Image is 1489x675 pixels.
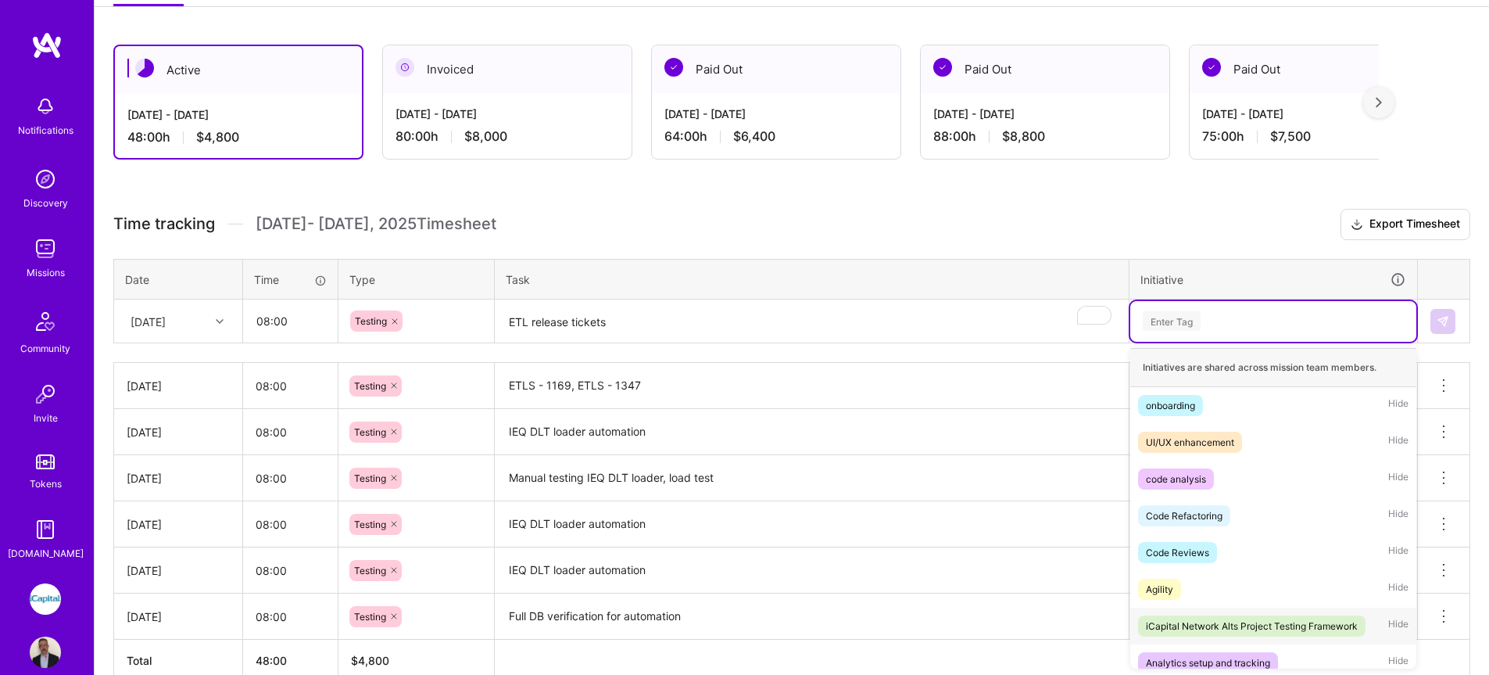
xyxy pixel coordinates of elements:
i: icon Download [1351,217,1363,233]
i: icon Chevron [216,318,224,325]
span: Testing [354,472,386,484]
th: Type [338,259,495,300]
div: Missions [27,264,65,281]
span: $4,800 [196,129,239,145]
span: Testing [354,426,386,438]
th: Date [114,259,243,300]
div: [DATE] [127,424,230,440]
div: Invoiced [383,45,632,93]
div: Agility [1146,581,1173,598]
input: HH:MM [243,550,338,591]
div: Discovery [23,195,68,211]
img: Active [135,59,154,77]
div: [DATE] - [DATE] [127,106,349,123]
img: bell [30,91,61,122]
div: Code Reviews [1146,544,1209,561]
img: tokens [36,454,55,469]
div: [DATE] - [DATE] [933,106,1157,122]
input: HH:MM [243,504,338,545]
img: Invite [30,379,61,410]
span: Testing [354,519,386,530]
div: iCapital Network Alts Project Testing Framework [1146,618,1358,634]
span: [DATE] - [DATE] , 2025 Timesheet [256,214,496,234]
input: HH:MM [243,411,338,453]
div: Initiative [1140,271,1406,289]
span: $ 4,800 [351,654,389,667]
img: discovery [30,163,61,195]
span: $6,400 [733,128,775,145]
div: [DATE] [131,313,166,329]
div: 80:00 h [396,128,619,145]
div: Paid Out [921,45,1169,93]
textarea: IEQ DLT loader automation [496,549,1127,592]
span: Hide [1388,616,1408,637]
img: Invoiced [396,58,414,77]
div: 64:00 h [664,128,888,145]
img: logo [31,31,63,59]
div: [DATE] - [DATE] [1202,106,1426,122]
span: Hide [1388,652,1408,673]
div: Active [115,46,362,94]
textarea: To enrich screen reader interactions, please activate Accessibility in Grammarly extension settings [496,301,1127,343]
span: Testing [354,611,386,623]
input: HH:MM [243,365,338,407]
span: $8,000 [464,128,507,145]
span: Hide [1388,505,1408,526]
div: [DATE] [127,470,230,487]
span: Testing [354,565,386,576]
div: Time [254,271,327,288]
div: [DATE] [127,378,230,394]
div: 48:00 h [127,129,349,145]
img: guide book [30,514,61,545]
div: Invite [34,410,58,426]
div: 75:00 h [1202,128,1426,145]
span: Testing [354,380,386,392]
button: Export Timesheet [1340,209,1470,240]
span: $8,800 [1002,128,1045,145]
input: HH:MM [243,596,338,637]
img: iCapital: Building an Alternative Investment Marketplace [30,583,61,615]
a: iCapital: Building an Alternative Investment Marketplace [26,583,65,615]
div: [DOMAIN_NAME] [8,545,84,562]
img: Paid Out [664,58,683,77]
div: 88:00 h [933,128,1157,145]
img: Community [27,303,64,340]
span: Hide [1388,542,1408,563]
img: Submit [1437,315,1449,328]
th: Task [495,259,1129,300]
div: Notifications [18,122,73,138]
input: HH:MM [244,300,337,342]
div: [DATE] [127,562,230,579]
textarea: IEQ DLT loader automation [496,411,1127,454]
div: Tokens [30,476,62,492]
textarea: ETLS - 1169, ETLS - 1347 [496,364,1127,408]
input: HH:MM [243,458,338,499]
div: code analysis [1146,471,1206,487]
img: teamwork [30,233,61,264]
div: onboarding [1146,397,1195,414]
span: Hide [1388,469,1408,490]
a: User Avatar [26,637,65,668]
img: Paid Out [1202,58,1221,77]
div: [DATE] - [DATE] [664,106,888,122]
div: Analytics setup and tracking [1146,655,1270,671]
span: Hide [1388,579,1408,600]
span: $7,500 [1270,128,1311,145]
div: [DATE] - [DATE] [396,106,619,122]
textarea: Manual testing IEQ DLT loader, load test [496,457,1127,500]
img: right [1376,97,1382,108]
div: Code Refactoring [1146,508,1222,524]
div: UI/UX enhancement [1146,434,1234,451]
img: Paid Out [933,58,952,77]
div: Initiatives are shared across mission team members. [1130,348,1416,387]
div: [DATE] [127,609,230,625]
div: Paid Out [652,45,900,93]
div: Enter Tag [1143,309,1201,333]
span: Time tracking [113,214,215,234]
textarea: Full DB verification for automation [496,595,1127,638]
span: Testing [355,315,387,327]
div: Community [20,340,70,357]
div: [DATE] [127,516,230,533]
div: Paid Out [1190,45,1438,93]
span: Hide [1388,432,1408,453]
